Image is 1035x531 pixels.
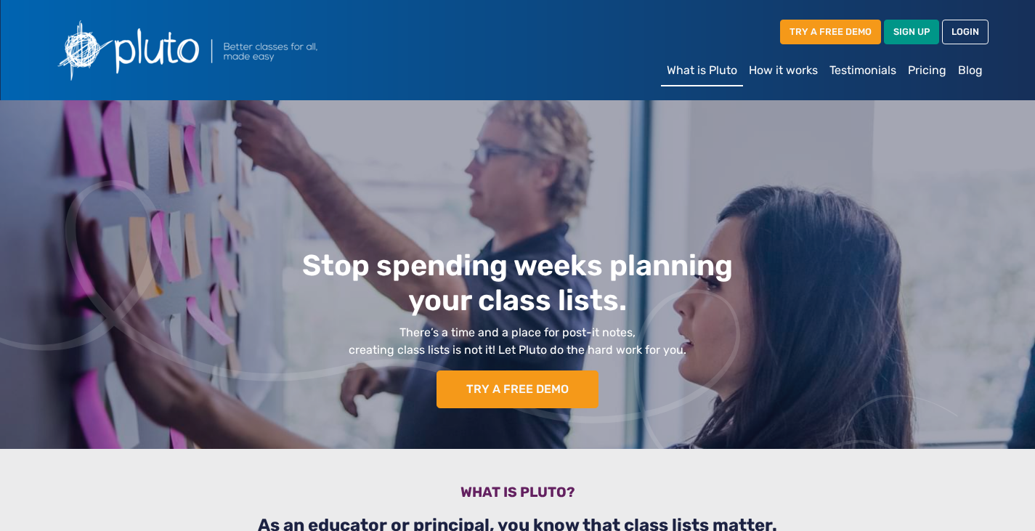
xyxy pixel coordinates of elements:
a: TRY A FREE DEMO [780,20,881,44]
a: LOGIN [942,20,989,44]
a: How it works [743,56,824,85]
a: TRY A FREE DEMO [437,370,598,408]
a: Pricing [902,56,952,85]
h3: What is pluto? [56,484,980,506]
a: Testimonials [824,56,902,85]
a: Blog [952,56,989,85]
p: There’s a time and a place for post-it notes, creating class lists is not it! Let Pluto do the ha... [155,324,880,359]
a: What is Pluto [661,56,743,86]
h1: Stop spending weeks planning your class lists. [155,248,880,318]
a: SIGN UP [884,20,939,44]
img: Pluto logo with the text Better classes for all, made easy [47,12,396,89]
